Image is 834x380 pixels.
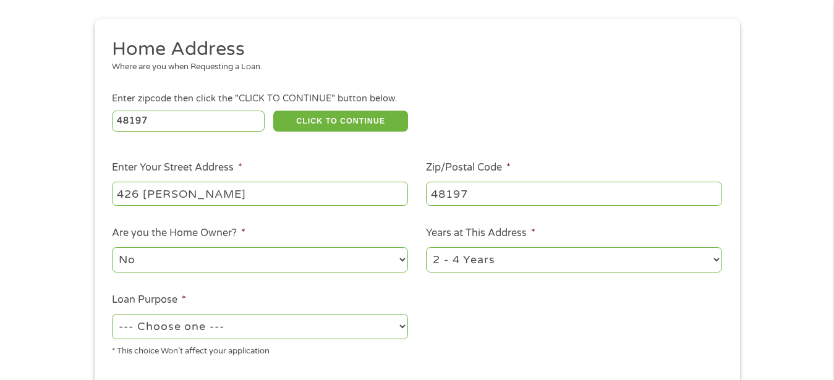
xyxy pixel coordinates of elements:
label: Enter Your Street Address [112,161,242,174]
label: Are you the Home Owner? [112,227,245,240]
input: 1 Main Street [112,182,408,205]
div: Enter zipcode then click the "CLICK TO CONTINUE" button below. [112,92,721,106]
label: Zip/Postal Code [426,161,511,174]
div: * This choice Won’t affect your application [112,341,408,358]
div: Where are you when Requesting a Loan. [112,61,713,74]
button: CLICK TO CONTINUE [273,111,408,132]
label: Years at This Address [426,227,535,240]
h2: Home Address [112,37,713,62]
label: Loan Purpose [112,293,186,306]
input: Enter Zipcode (e.g 01510) [112,111,265,132]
